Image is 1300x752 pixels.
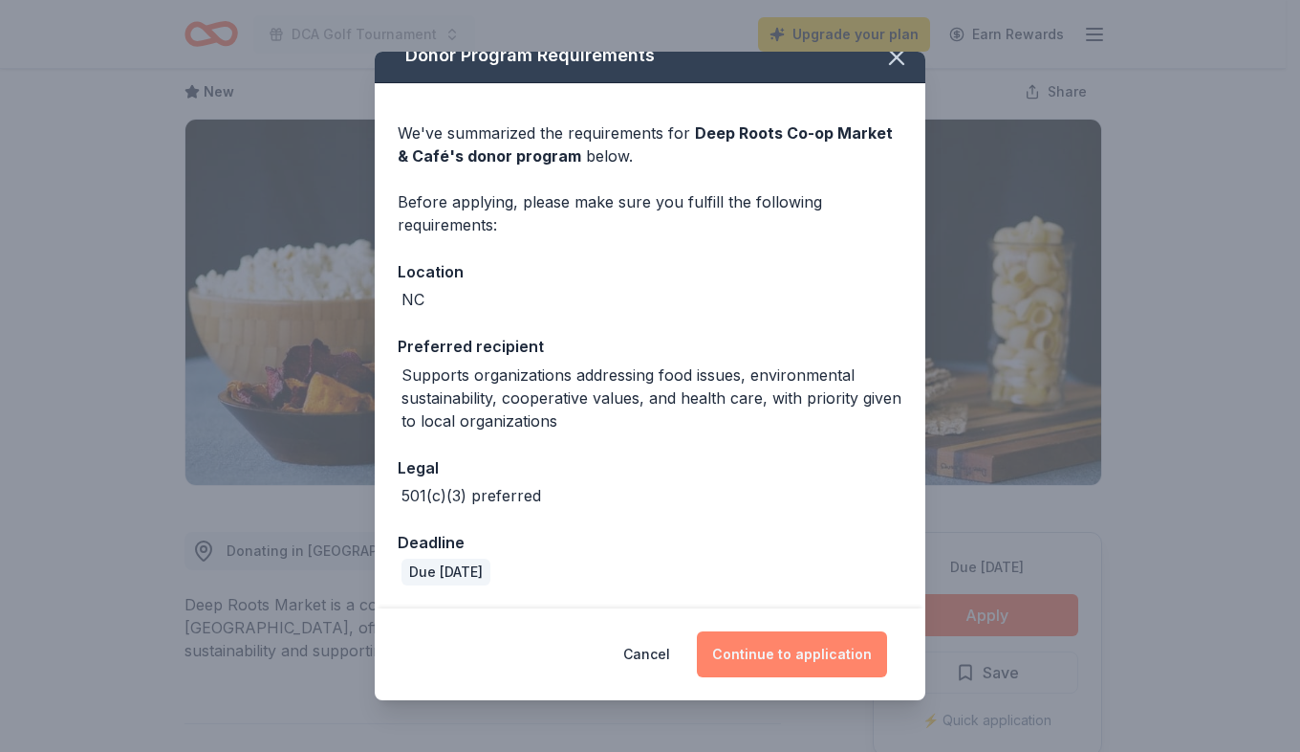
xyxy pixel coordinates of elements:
div: Due [DATE] [401,559,490,586]
div: We've summarized the requirements for below. [398,122,902,167]
div: Deadline [398,530,902,555]
button: Cancel [623,631,670,677]
button: Continue to application [697,631,887,677]
div: Before applying, please make sure you fulfill the following requirements: [398,190,902,236]
div: Donor Program Requirements [375,29,925,83]
div: 501(c)(3) preferred [401,484,541,507]
div: Legal [398,455,902,480]
div: NC [401,288,424,311]
div: Supports organizations addressing food issues, environmental sustainability, cooperative values, ... [401,364,902,432]
div: Preferred recipient [398,334,902,359]
div: Location [398,259,902,284]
